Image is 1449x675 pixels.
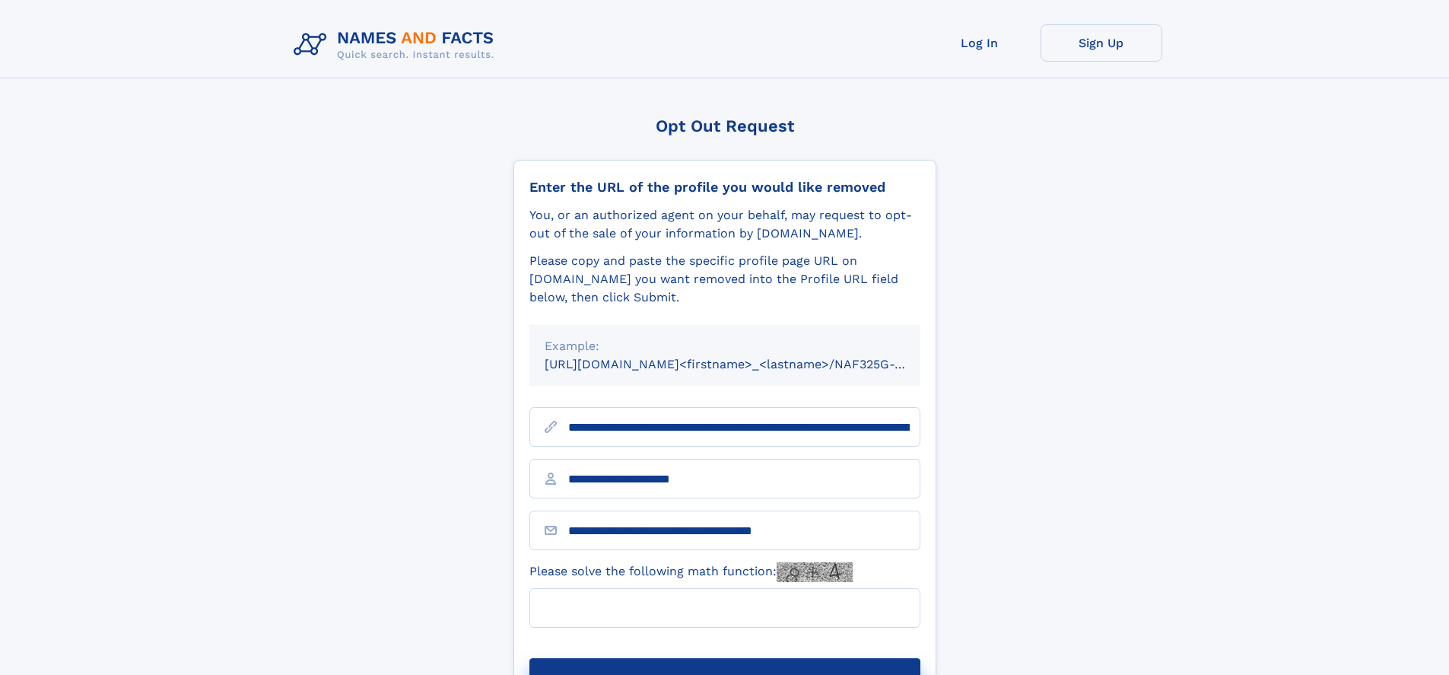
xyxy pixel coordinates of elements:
div: Enter the URL of the profile you would like removed [529,179,920,196]
div: You, or an authorized agent on your behalf, may request to opt-out of the sale of your informatio... [529,206,920,243]
div: Example: [545,337,905,355]
img: Logo Names and Facts [288,24,507,65]
div: Please copy and paste the specific profile page URL on [DOMAIN_NAME] you want removed into the Pr... [529,252,920,307]
div: Opt Out Request [513,116,936,135]
label: Please solve the following math function: [529,562,853,582]
small: [URL][DOMAIN_NAME]<firstname>_<lastname>/NAF325G-xxxxxxxx [545,357,949,371]
a: Log In [919,24,1041,62]
a: Sign Up [1041,24,1162,62]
